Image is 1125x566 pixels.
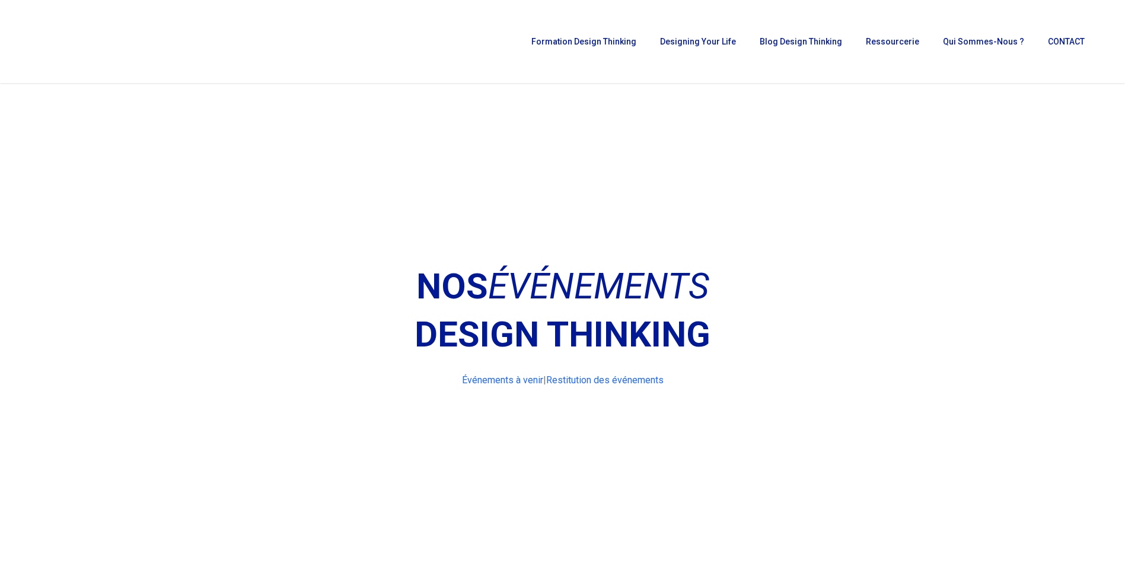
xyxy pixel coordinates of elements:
[400,371,725,390] p: |
[937,37,1030,46] a: Qui sommes-nous ?
[760,37,842,46] span: Blog Design Thinking
[1048,37,1085,46] span: CONTACT
[1042,37,1091,46] a: CONTACT
[754,37,848,46] a: Blog Design Thinking
[488,265,709,307] em: ÉVÉNEMENTS
[860,37,925,46] a: Ressourcerie
[654,37,742,46] a: Designing Your Life
[400,313,725,357] h1: DESIGN THINKING
[525,37,642,46] a: Formation Design Thinking
[943,37,1024,46] span: Qui sommes-nous ?
[462,374,543,386] a: Événements à venir
[400,265,725,309] h1: NOS
[546,374,664,386] a: Restitution des événements
[660,37,736,46] span: Designing Your Life
[17,18,142,65] img: French Future Academy
[531,37,636,46] span: Formation Design Thinking
[866,37,919,46] span: Ressourcerie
